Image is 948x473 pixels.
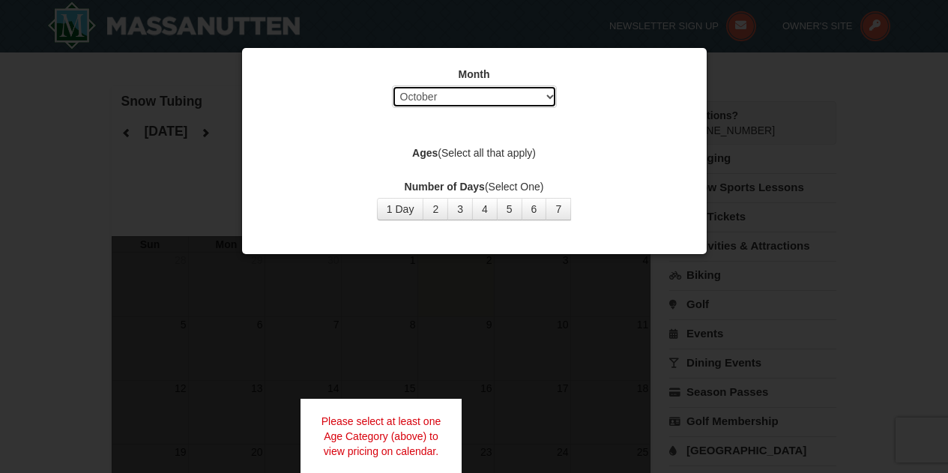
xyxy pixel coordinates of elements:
[405,181,485,193] strong: Number of Days
[459,68,490,80] strong: Month
[546,198,571,220] button: 7
[377,198,424,220] button: 1 Day
[447,198,473,220] button: 3
[522,198,547,220] button: 6
[261,179,688,194] label: (Select One)
[497,198,522,220] button: 5
[412,147,438,159] strong: Ages
[472,198,498,220] button: 4
[423,198,448,220] button: 2
[261,145,688,160] label: (Select all that apply)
